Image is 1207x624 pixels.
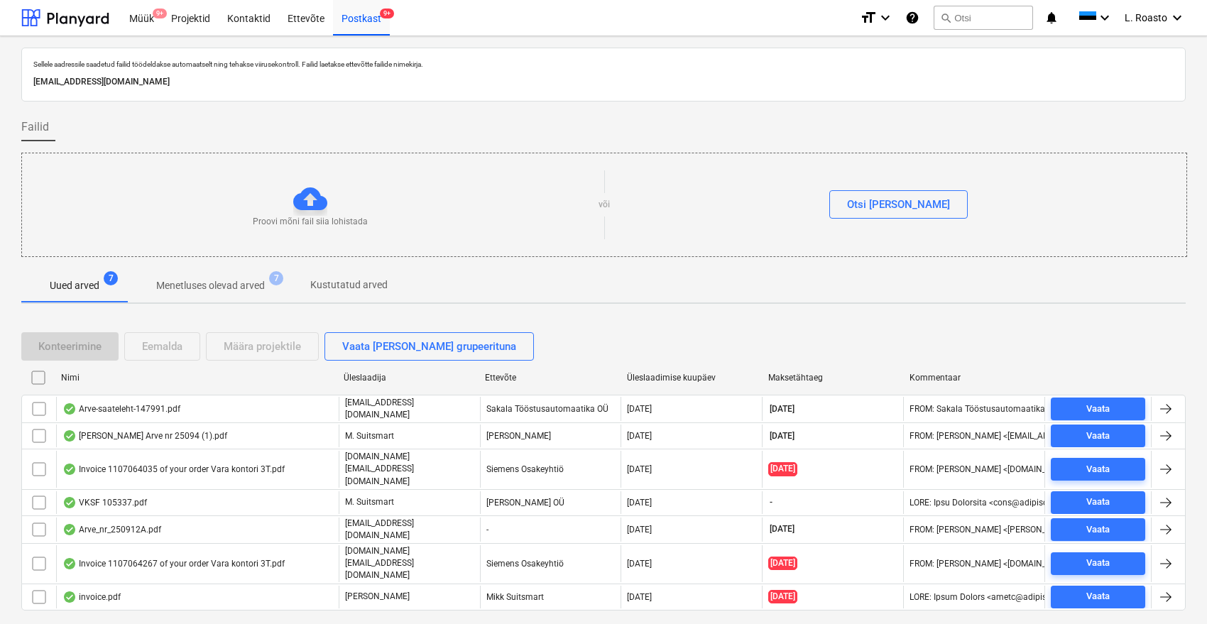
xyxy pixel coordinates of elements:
i: Abikeskus [905,9,919,26]
div: Invoice 1107064267 of your order Vara kontori 3T.pdf [62,558,285,569]
button: Vaata [1051,518,1145,541]
div: Vaata [1086,589,1110,605]
span: [DATE] [768,430,796,442]
div: Proovi mõni fail siia lohistadavõiOtsi [PERSON_NAME] [21,153,1187,257]
i: keyboard_arrow_down [877,9,894,26]
div: Üleslaadimise kuupäev [627,373,757,383]
div: [DATE] [627,431,652,441]
span: [DATE] [768,403,796,415]
div: Vaata [1086,428,1110,444]
div: Mikk Suitsmart [480,586,621,608]
div: Vaata [PERSON_NAME] grupeerituna [342,337,516,356]
div: [PERSON_NAME] Arve nr 25094 (1).pdf [62,430,227,442]
div: Arve_nr_250912A.pdf [62,524,161,535]
div: Vaata [1086,555,1110,571]
div: Ettevõte [485,373,615,383]
button: Vaata [1051,425,1145,447]
div: Otsi [PERSON_NAME] [847,195,950,214]
div: [PERSON_NAME] OÜ [480,491,621,514]
div: Invoice 1107064035 of your order Vara kontori 3T.pdf [62,464,285,475]
div: Andmed failist loetud [62,591,77,603]
div: Siemens Osakeyhtiö [480,545,621,581]
p: [EMAIL_ADDRESS][DOMAIN_NAME] [345,518,474,542]
p: M. Suitsmart [345,496,394,508]
div: Andmed failist loetud [62,524,77,535]
span: 7 [104,271,118,285]
div: Andmed failist loetud [62,558,77,569]
p: M. Suitsmart [345,430,394,442]
div: Andmed failist loetud [62,430,77,442]
div: Vaata [1086,494,1110,510]
span: [DATE] [768,523,796,535]
button: Vaata [PERSON_NAME] grupeerituna [324,332,534,361]
span: 9+ [153,9,167,18]
div: [DATE] [627,498,652,508]
p: Proovi mõni fail siia lohistada [253,216,368,228]
div: Kommentaar [910,373,1039,383]
div: Andmed failist loetud [62,403,77,415]
div: Andmed failist loetud [62,497,77,508]
p: [DOMAIN_NAME][EMAIL_ADDRESS][DOMAIN_NAME] [345,451,474,487]
span: [DATE] [768,557,797,570]
button: Otsi [PERSON_NAME] [829,190,968,219]
div: Sakala Tööstusautomaatika OÜ [480,397,621,421]
div: Üleslaadija [344,373,474,383]
i: keyboard_arrow_down [1169,9,1186,26]
i: format_size [860,9,877,26]
div: [DATE] [627,464,652,474]
button: Vaata [1051,552,1145,575]
p: [PERSON_NAME] [345,591,410,603]
button: Vaata [1051,458,1145,481]
div: [DATE] [627,559,652,569]
span: 7 [269,271,283,285]
span: - [768,496,774,508]
div: Siemens Osakeyhtiö [480,451,621,487]
div: Andmed failist loetud [62,464,77,475]
p: või [599,199,610,211]
i: notifications [1044,9,1059,26]
div: Vaata [1086,461,1110,478]
p: [EMAIL_ADDRESS][DOMAIN_NAME] [33,75,1174,89]
button: Vaata [1051,491,1145,514]
p: [DOMAIN_NAME][EMAIL_ADDRESS][DOMAIN_NAME] [345,545,474,581]
span: L. Roasto [1125,12,1167,23]
div: Arve-saateleht-147991.pdf [62,403,180,415]
p: Kustutatud arved [310,278,388,292]
div: Maksetähtaeg [768,373,898,383]
div: [PERSON_NAME] [480,425,621,447]
div: Vaata [1086,401,1110,417]
div: invoice.pdf [62,591,121,603]
div: Vaata [1086,522,1110,538]
p: [EMAIL_ADDRESS][DOMAIN_NAME] [345,397,474,421]
span: 9+ [380,9,394,18]
span: [DATE] [768,462,797,476]
div: VKSF 105337.pdf [62,497,147,508]
div: Nimi [61,373,332,383]
span: [DATE] [768,590,797,603]
button: Vaata [1051,586,1145,608]
span: search [940,12,951,23]
div: [DATE] [627,404,652,414]
div: - [480,518,621,542]
button: Vaata [1051,398,1145,420]
p: Uued arved [50,278,99,293]
i: keyboard_arrow_down [1096,9,1113,26]
div: [DATE] [627,592,652,602]
span: Failid [21,119,49,136]
p: Sellele aadressile saadetud failid töödeldakse automaatselt ning tehakse viirusekontroll. Failid ... [33,60,1174,69]
p: Menetluses olevad arved [156,278,265,293]
button: Otsi [934,6,1033,30]
div: [DATE] [627,525,652,535]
